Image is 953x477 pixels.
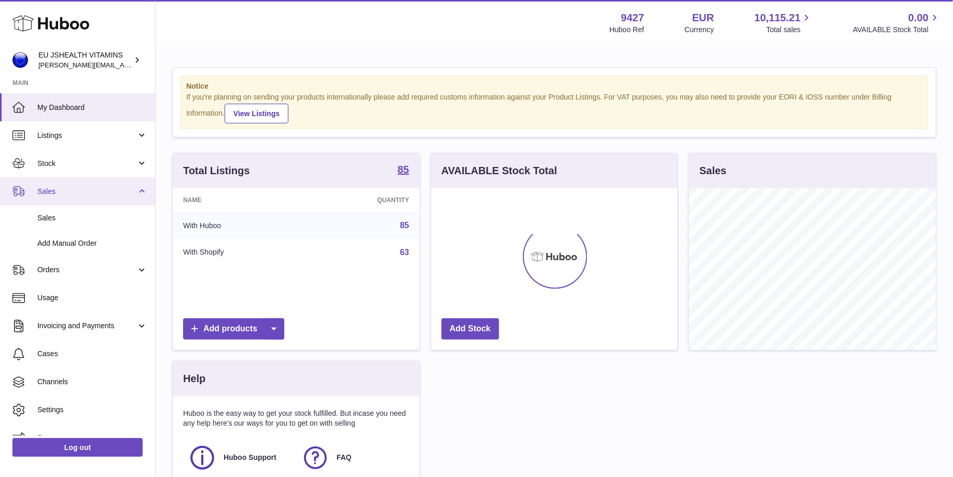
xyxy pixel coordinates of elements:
[38,50,132,70] div: EU JSHEALTH VITAMINS
[754,11,812,35] a: 10,115.21 Total sales
[37,377,147,387] span: Channels
[37,321,136,331] span: Invoicing and Payments
[37,238,147,248] span: Add Manual Order
[37,433,147,443] span: Returns
[441,318,499,340] a: Add Stock
[37,405,147,415] span: Settings
[301,444,404,472] a: FAQ
[224,453,277,462] span: Huboo Support
[400,221,409,230] a: 85
[183,318,284,340] a: Add products
[685,25,714,35] div: Currency
[699,164,726,178] h3: Sales
[37,103,147,113] span: My Dashboard
[397,164,409,177] a: 85
[610,25,644,35] div: Huboo Ref
[37,213,147,223] span: Sales
[183,372,205,386] h3: Help
[12,52,28,68] img: laura@jessicasepel.com
[400,248,409,257] a: 63
[621,11,644,25] strong: 9427
[12,438,143,457] a: Log out
[37,187,136,197] span: Sales
[173,212,306,239] td: With Huboo
[37,265,136,275] span: Orders
[754,11,800,25] span: 10,115.21
[397,164,409,175] strong: 85
[853,11,941,35] a: 0.00 AVAILABLE Stock Total
[441,164,557,178] h3: AVAILABLE Stock Total
[766,25,812,35] span: Total sales
[173,239,306,266] td: With Shopify
[692,11,714,25] strong: EUR
[37,159,136,169] span: Stock
[183,164,250,178] h3: Total Listings
[37,349,147,359] span: Cases
[188,444,291,472] a: Huboo Support
[173,188,306,212] th: Name
[908,11,929,25] span: 0.00
[853,25,941,35] span: AVAILABLE Stock Total
[183,409,409,428] p: Huboo is the easy way to get your stock fulfilled. But incase you need any help here's our ways f...
[186,92,922,123] div: If you're planning on sending your products internationally please add required customs informati...
[337,453,352,462] span: FAQ
[37,131,136,141] span: Listings
[306,188,419,212] th: Quantity
[38,61,208,69] span: [PERSON_NAME][EMAIL_ADDRESS][DOMAIN_NAME]
[225,104,288,123] a: View Listings
[37,293,147,303] span: Usage
[186,81,922,91] strong: Notice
